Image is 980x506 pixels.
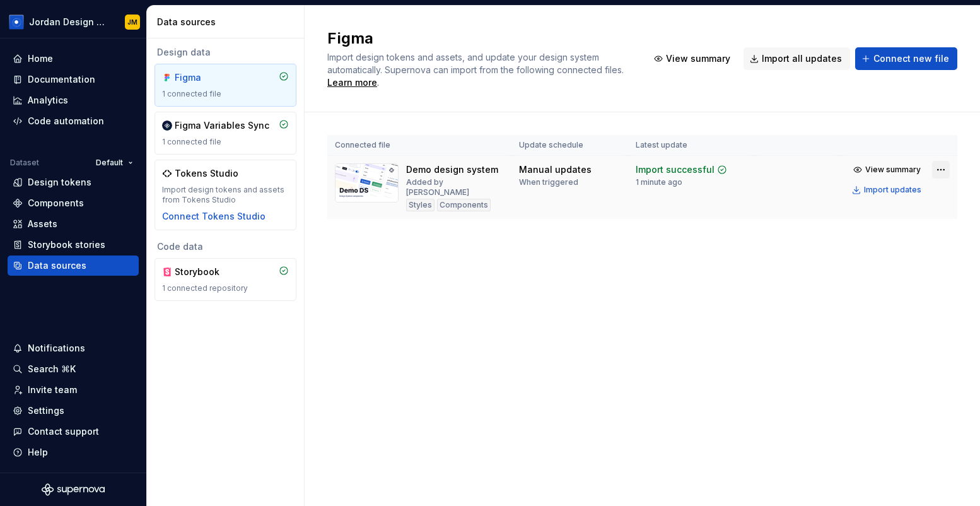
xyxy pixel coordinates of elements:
[873,52,949,65] span: Connect new file
[864,185,921,195] div: Import updates
[28,404,64,417] div: Settings
[8,359,139,379] button: Search ⌘K
[327,52,624,75] span: Import design tokens and assets, and update your design system automatically. Supernova can impor...
[519,163,592,176] div: Manual updates
[406,199,435,211] div: Styles
[648,47,738,70] button: View summary
[8,338,139,358] button: Notifications
[28,425,99,438] div: Contact support
[175,119,269,132] div: Figma Variables Sync
[8,421,139,442] button: Contact support
[406,177,504,197] div: Added by [PERSON_NAME]
[28,197,84,209] div: Components
[155,258,296,301] a: Storybook1 connected repository
[175,71,235,84] div: Figma
[157,16,299,28] div: Data sources
[406,163,498,176] div: Demo design system
[28,259,86,272] div: Data sources
[175,167,238,180] div: Tokens Studio
[28,218,57,230] div: Assets
[666,52,730,65] span: View summary
[8,256,139,276] a: Data sources
[8,90,139,110] a: Analytics
[8,172,139,192] a: Design tokens
[175,266,235,278] div: Storybook
[42,483,105,496] svg: Supernova Logo
[327,76,377,89] a: Learn more
[855,47,957,70] button: Connect new file
[28,446,48,459] div: Help
[327,66,626,88] span: .
[3,8,144,35] button: Jordan Design SystemJM
[511,135,628,156] th: Update schedule
[437,199,491,211] div: Components
[162,210,265,223] button: Connect Tokens Studio
[8,380,139,400] a: Invite team
[9,15,24,30] img: 049812b6-2877-400d-9dc9-987621144c16.png
[28,73,95,86] div: Documentation
[162,89,289,99] div: 1 connected file
[127,17,137,27] div: JM
[28,363,76,375] div: Search ⌘K
[636,177,682,187] div: 1 minute ago
[519,177,578,187] div: When triggered
[28,115,104,127] div: Code automation
[90,154,139,172] button: Default
[848,181,927,199] button: Import updates
[28,176,91,189] div: Design tokens
[628,135,753,156] th: Latest update
[28,342,85,355] div: Notifications
[327,135,511,156] th: Connected file
[155,112,296,155] a: Figma Variables Sync1 connected file
[28,94,68,107] div: Analytics
[8,49,139,69] a: Home
[96,158,123,168] span: Default
[762,52,842,65] span: Import all updates
[28,384,77,396] div: Invite team
[848,161,927,179] button: View summary
[8,69,139,90] a: Documentation
[155,46,296,59] div: Design data
[8,214,139,234] a: Assets
[327,28,633,49] h2: Figma
[162,283,289,293] div: 1 connected repository
[8,442,139,462] button: Help
[28,52,53,65] div: Home
[865,165,921,175] span: View summary
[8,401,139,421] a: Settings
[8,235,139,255] a: Storybook stories
[162,185,289,205] div: Import design tokens and assets from Tokens Studio
[162,137,289,147] div: 1 connected file
[155,64,296,107] a: Figma1 connected file
[636,163,715,176] div: Import successful
[155,240,296,253] div: Code data
[744,47,850,70] button: Import all updates
[10,158,39,168] div: Dataset
[155,160,296,230] a: Tokens StudioImport design tokens and assets from Tokens StudioConnect Tokens Studio
[29,16,110,28] div: Jordan Design System
[8,111,139,131] a: Code automation
[28,238,105,251] div: Storybook stories
[8,193,139,213] a: Components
